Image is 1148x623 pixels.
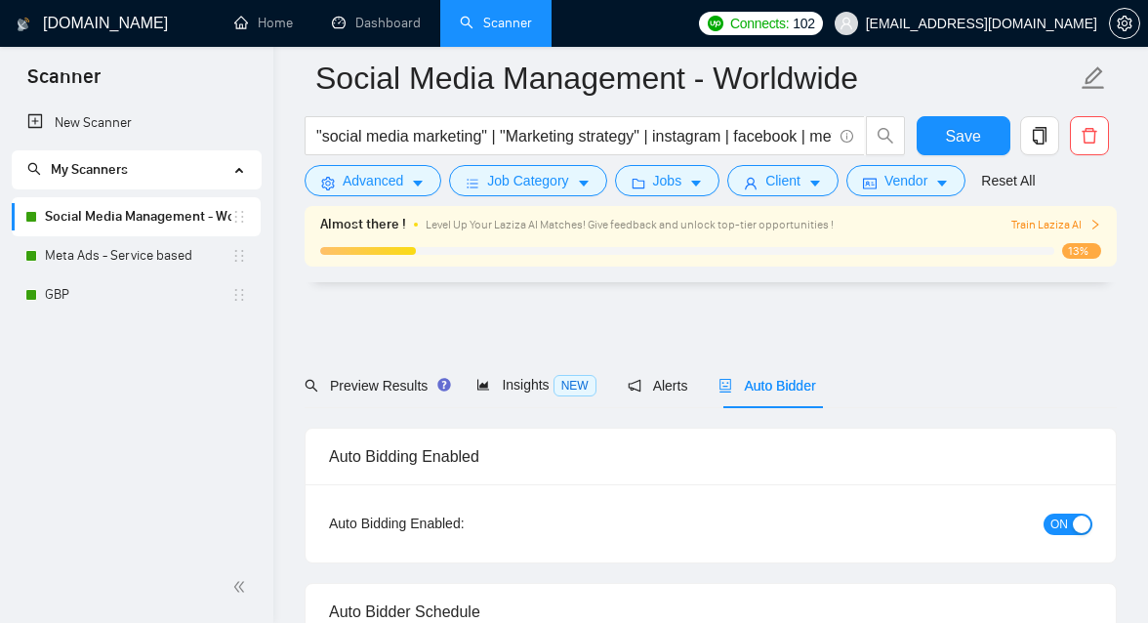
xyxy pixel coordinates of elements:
[320,214,406,235] span: Almost there !
[411,176,425,190] span: caret-down
[917,116,1010,155] button: Save
[316,124,832,148] input: Search Freelance Jobs...
[1020,116,1059,155] button: copy
[460,15,532,31] a: searchScanner
[1109,16,1140,31] a: setting
[866,116,905,155] button: search
[27,104,245,143] a: New Scanner
[1082,557,1128,603] iframe: Intercom live chat
[12,62,116,104] span: Scanner
[653,170,682,191] span: Jobs
[17,9,30,40] img: logo
[1071,127,1108,145] span: delete
[45,197,231,236] a: Social Media Management - Worldwide
[744,176,758,190] span: user
[765,170,800,191] span: Client
[718,378,815,394] span: Auto Bidder
[981,170,1035,191] a: Reset All
[727,165,839,196] button: userClientcaret-down
[27,161,128,178] span: My Scanners
[840,130,853,143] span: info-circle
[945,124,980,148] span: Save
[12,236,261,275] li: Meta Ads - Service based
[321,176,335,190] span: setting
[27,162,41,176] span: search
[332,15,421,31] a: dashboardDashboard
[12,197,261,236] li: Social Media Management - Worldwide
[1062,243,1101,259] span: 13%
[628,379,641,393] span: notification
[1021,127,1058,145] span: copy
[615,165,720,196] button: folderJobscaret-down
[808,176,822,190] span: caret-down
[708,16,723,31] img: upwork-logo.png
[51,161,128,178] span: My Scanners
[846,165,965,196] button: idcardVendorcaret-down
[840,17,853,30] span: user
[1110,16,1139,31] span: setting
[329,513,584,534] div: Auto Bidding Enabled:
[730,13,789,34] span: Connects:
[1089,219,1101,230] span: right
[553,375,596,396] span: NEW
[718,379,732,393] span: robot
[1081,65,1106,91] span: edit
[231,209,247,225] span: holder
[315,54,1077,103] input: Scanner name...
[867,127,904,145] span: search
[231,287,247,303] span: holder
[476,378,490,392] span: area-chart
[1109,8,1140,39] button: setting
[793,13,814,34] span: 102
[487,170,568,191] span: Job Category
[1070,116,1109,155] button: delete
[426,218,834,231] span: Level Up Your Laziza AI Matches! Give feedback and unlock top-tier opportunities !
[449,165,606,196] button: barsJob Categorycaret-down
[343,170,403,191] span: Advanced
[577,176,591,190] span: caret-down
[305,379,318,393] span: search
[884,170,927,191] span: Vendor
[435,376,453,394] div: Tooltip anchor
[632,176,645,190] span: folder
[476,377,595,393] span: Insights
[863,176,877,190] span: idcard
[232,577,252,597] span: double-left
[12,275,261,314] li: GBP
[329,429,1092,484] div: Auto Bidding Enabled
[45,236,231,275] a: Meta Ads - Service based
[305,378,445,394] span: Preview Results
[1011,216,1101,234] button: Train Laziza AI
[45,275,231,314] a: GBP
[689,176,703,190] span: caret-down
[234,15,293,31] a: homeHome
[935,176,949,190] span: caret-down
[1050,514,1068,535] span: ON
[466,176,479,190] span: bars
[12,104,261,143] li: New Scanner
[628,378,688,394] span: Alerts
[231,248,247,264] span: holder
[305,165,441,196] button: settingAdvancedcaret-down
